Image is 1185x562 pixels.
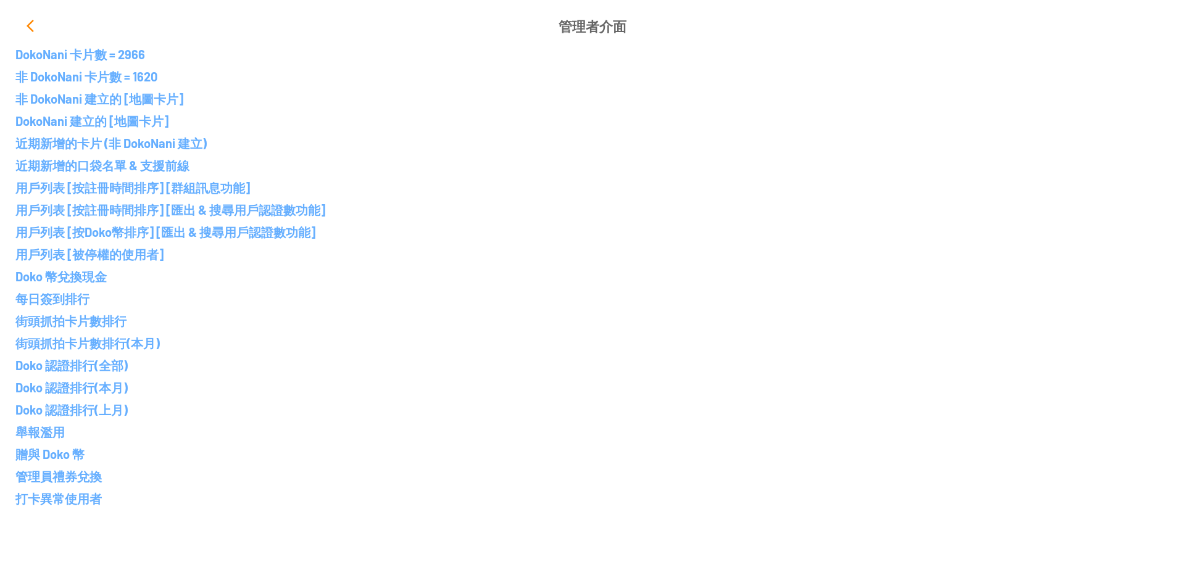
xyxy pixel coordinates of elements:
[15,358,1170,373] p: Doko 認證排行(全部)
[15,402,1170,417] p: Doko 認證排行(上月)
[15,225,1170,239] p: 用戶列表 [按Doko幣排序] [匯出 & 搜尋用戶認證數功能]
[15,114,1170,128] p: DokoNani 建立的 [地圖卡片]
[15,247,1170,262] p: 用戶列表 [被停權的使用者]
[15,424,1170,439] p: 舉報濫用
[15,469,1170,484] p: 管理員禮券兌換
[15,380,1170,395] p: Doko 認證排行(本月)
[15,336,1170,350] p: 街頭抓拍卡片數排行(本月)
[559,11,626,41] p: 管理者介面
[15,291,1170,306] p: 每日簽到排行
[15,447,1170,461] p: 贈與 Doko 幣
[15,269,1170,284] p: Doko 幣兌換現金
[15,491,1170,506] p: 打卡異常使用者
[15,69,1170,84] p: 非 DokoNani 卡片數 = 1620
[15,158,1170,173] p: 近期新增的口袋名單 & 支援前線
[15,47,1170,62] p: DokoNani 卡片數 = 2966
[15,180,1170,195] p: 用戶列表 [按註冊時間排序] [群組訊息功能]
[15,91,1170,106] p: 非 DokoNani 建立的 [地圖卡片]
[15,313,1170,328] p: 街頭抓拍卡片數排行
[15,202,1170,217] p: 用戶列表 [按註冊時間排序] [匯出 & 搜尋用戶認證數功能]
[15,136,1170,151] p: 近期新增的卡片 (非 DokoNani 建立)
